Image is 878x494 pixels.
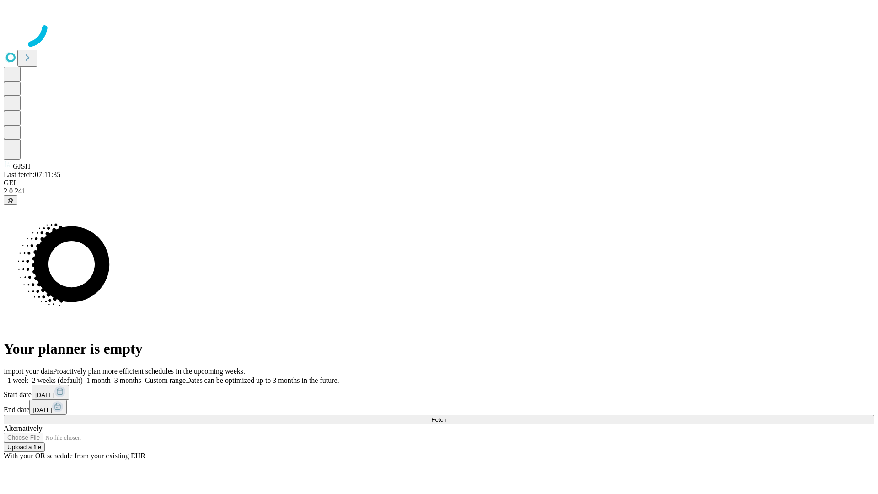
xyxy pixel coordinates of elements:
[186,376,339,384] span: Dates can be optimized up to 3 months in the future.
[32,376,83,384] span: 2 weeks (default)
[53,367,245,375] span: Proactively plan more efficient schedules in the upcoming weeks.
[35,392,54,398] span: [DATE]
[114,376,141,384] span: 3 months
[4,385,874,400] div: Start date
[4,424,42,432] span: Alternatively
[4,442,45,452] button: Upload a file
[29,400,67,415] button: [DATE]
[4,340,874,357] h1: Your planner is empty
[4,171,60,178] span: Last fetch: 07:11:35
[86,376,111,384] span: 1 month
[7,197,14,204] span: @
[4,367,53,375] span: Import your data
[4,415,874,424] button: Fetch
[431,416,446,423] span: Fetch
[4,179,874,187] div: GEI
[4,195,17,205] button: @
[7,376,28,384] span: 1 week
[32,385,69,400] button: [DATE]
[145,376,186,384] span: Custom range
[4,452,145,460] span: With your OR schedule from your existing EHR
[4,187,874,195] div: 2.0.241
[4,400,874,415] div: End date
[33,407,52,413] span: [DATE]
[13,162,30,170] span: GJSH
